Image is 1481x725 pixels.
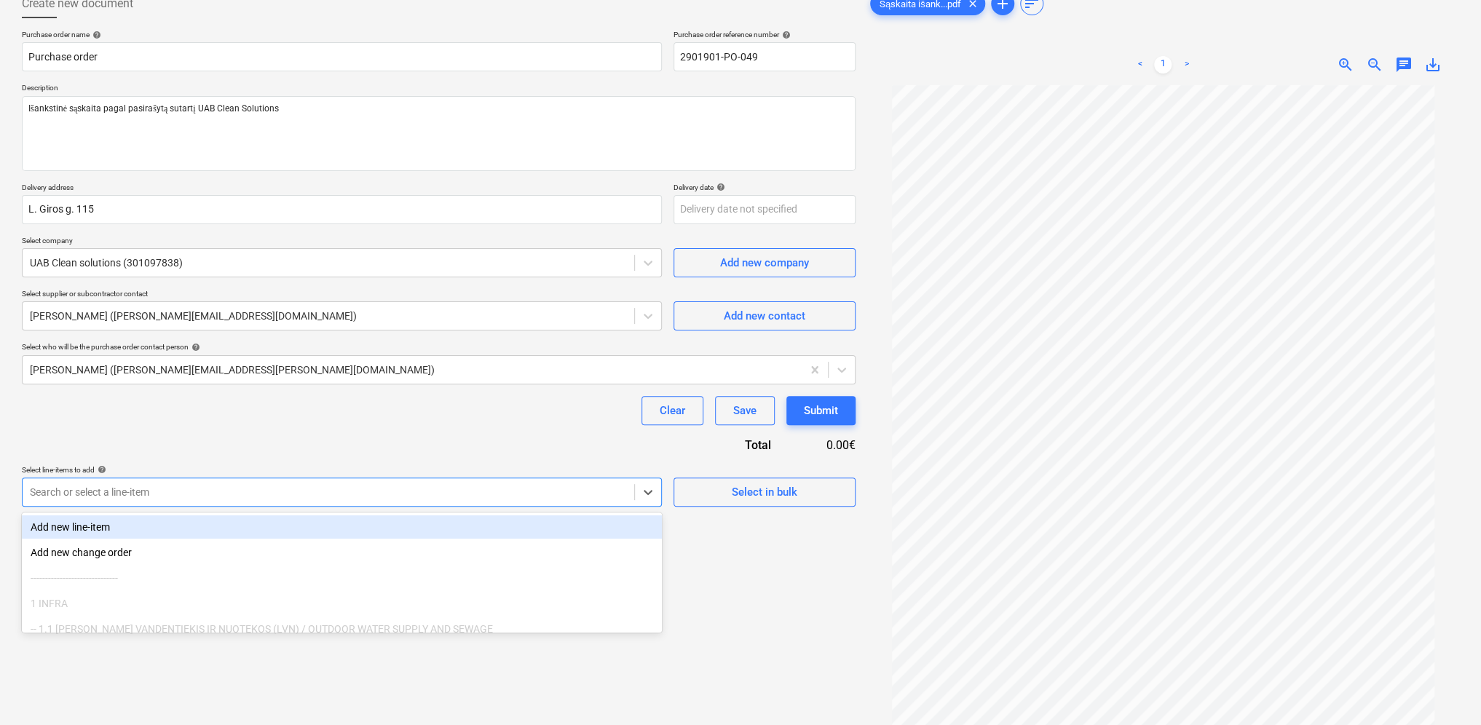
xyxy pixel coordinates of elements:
[22,30,662,39] div: Purchase order name
[22,617,662,641] div: -- 1.1 LAUKO VANDENTIEKIS IR NUOTEKOS (LVN) / OUTDOOR WATER SUPPLY AND SEWAGE
[1408,655,1481,725] iframe: Chat Widget
[660,401,685,420] div: Clear
[804,401,838,420] div: Submit
[22,195,662,224] input: Delivery address
[22,592,662,615] div: 1 INFRA
[674,30,856,39] div: Purchase order reference number
[1424,56,1442,74] span: save_alt
[22,566,662,590] div: ------------------------------
[22,83,856,95] p: Description
[22,541,662,564] div: Add new change order
[733,401,757,420] div: Save
[1131,56,1148,74] a: Previous page
[674,478,856,507] button: Select in bulk
[1395,56,1413,74] span: chat
[22,617,662,641] div: -- 1.1 [PERSON_NAME] VANDENTIEKIS IR NUOTEKOS (LVN) / OUTDOOR WATER SUPPLY AND SEWAGE
[720,253,809,272] div: Add new company
[22,42,662,71] input: Document name
[732,483,797,502] div: Select in bulk
[674,42,856,71] input: Order number
[666,437,794,453] div: Total
[674,195,856,224] input: Delivery date not specified
[22,465,662,475] div: Select line-items to add
[674,248,856,277] button: Add new company
[22,183,662,195] p: Delivery address
[22,96,856,171] textarea: Išankstinė sąskaita pagal pasirašytą sutartį UAB Clean Solutions
[674,183,856,192] div: Delivery date
[715,396,775,425] button: Save
[1154,56,1172,74] a: Page 1 is your current page
[90,31,101,39] span: help
[779,31,791,39] span: help
[189,343,200,352] span: help
[1366,56,1383,74] span: zoom_out
[22,515,662,539] div: Add new line-item
[786,396,856,425] button: Submit
[22,236,662,248] p: Select company
[674,301,856,330] button: Add new contact
[641,396,703,425] button: Clear
[794,437,856,453] div: 0.00€
[724,306,805,325] div: Add new contact
[95,465,106,474] span: help
[714,183,725,191] span: help
[1337,56,1354,74] span: zoom_in
[1177,56,1195,74] a: Next page
[22,342,856,352] div: Select who will be the purchase order contact person
[22,289,662,301] p: Select supplier or subcontractor contact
